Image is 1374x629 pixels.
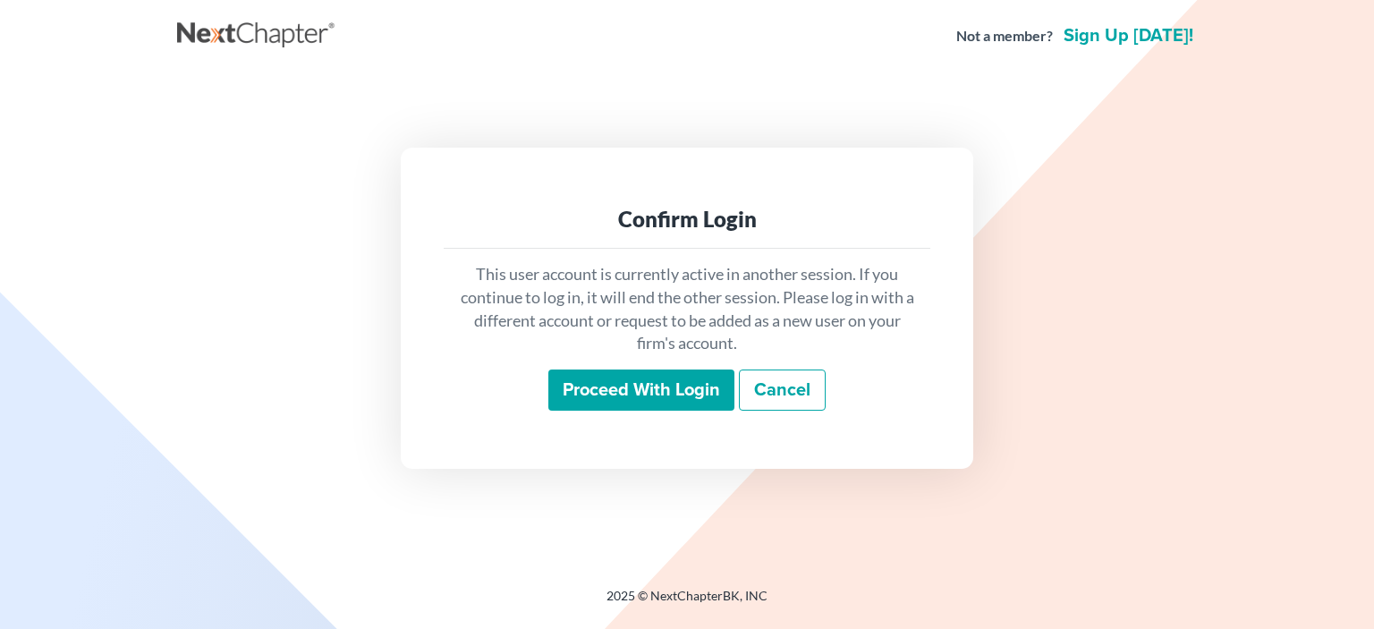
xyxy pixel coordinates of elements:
a: Sign up [DATE]! [1060,27,1197,45]
strong: Not a member? [956,26,1053,47]
div: 2025 © NextChapterBK, INC [177,587,1197,619]
input: Proceed with login [548,370,734,411]
p: This user account is currently active in another session. If you continue to log in, it will end ... [458,263,916,355]
div: Confirm Login [458,205,916,234]
a: Cancel [739,370,826,411]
